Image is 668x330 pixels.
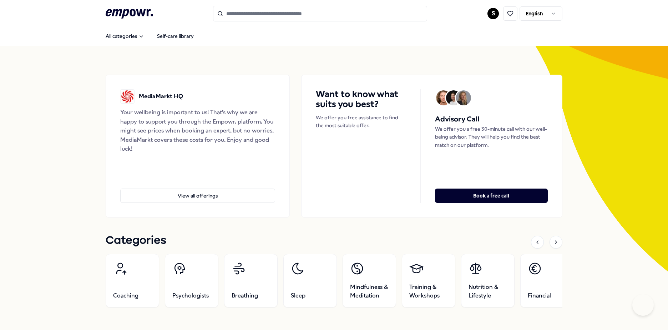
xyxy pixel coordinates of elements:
[632,294,654,316] iframe: Help Scout Beacon - Open
[316,114,406,130] p: We offer you free assistance to find the most suitable offer.
[232,291,258,300] span: Breathing
[528,291,551,300] span: Financial
[120,189,275,203] button: View all offerings
[172,291,209,300] span: Psychologists
[120,108,275,154] div: Your wellbeing is important to us! That’s why we are happy to support you through the Empowr. pla...
[316,89,406,109] h4: Want to know what suits you best?
[151,29,199,43] a: Self-care library
[139,92,183,101] p: MediaMarkt HQ
[120,89,135,104] img: MediaMarkt HQ
[487,8,499,19] button: S
[213,6,427,21] input: Search for products, categories or subcategories
[165,254,218,307] a: Psychologists
[456,90,471,105] img: Avatar
[435,189,548,203] button: Book a free call
[469,283,507,300] span: Nutrition & Lifestyle
[100,29,150,43] button: All categories
[436,90,451,105] img: Avatar
[520,254,574,307] a: Financial
[100,29,199,43] nav: Main
[106,254,159,307] a: Coaching
[409,283,448,300] span: Training & Workshops
[446,90,461,105] img: Avatar
[113,291,138,300] span: Coaching
[461,254,515,307] a: Nutrition & Lifestyle
[435,114,548,125] h5: Advisory Call
[283,254,337,307] a: Sleep
[224,254,278,307] a: Breathing
[106,232,166,250] h1: Categories
[402,254,455,307] a: Training & Workshops
[120,177,275,203] a: View all offerings
[291,291,305,300] span: Sleep
[435,125,548,149] p: We offer you a free 30-minute call with our well-being advisor. They will help you find the best ...
[350,283,389,300] span: Mindfulness & Meditation
[343,254,396,307] a: Mindfulness & Meditation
